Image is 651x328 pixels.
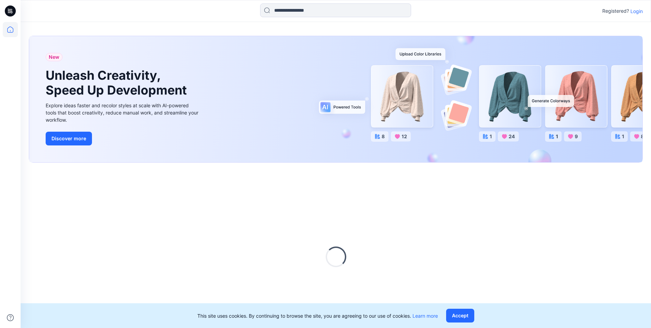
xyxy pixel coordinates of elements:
p: Registered? [602,7,629,15]
span: New [49,53,59,61]
button: Accept [446,309,474,322]
a: Learn more [412,313,438,319]
a: Discover more [46,132,200,145]
div: Explore ideas faster and recolor styles at scale with AI-powered tools that boost creativity, red... [46,102,200,123]
h1: Unleash Creativity, Speed Up Development [46,68,190,98]
p: Login [630,8,643,15]
button: Discover more [46,132,92,145]
p: This site uses cookies. By continuing to browse the site, you are agreeing to our use of cookies. [197,312,438,319]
